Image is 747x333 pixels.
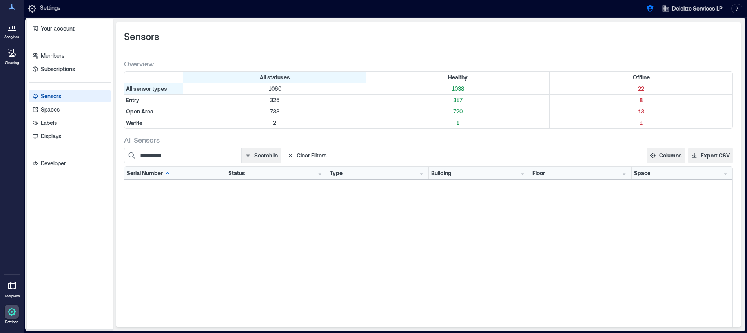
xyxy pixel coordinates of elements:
[672,5,723,13] span: Deloitte Services LP
[185,85,364,93] p: 1060
[366,72,550,83] div: Filter by Status: Healthy
[634,169,650,177] div: Space
[40,4,60,13] p: Settings
[366,95,550,106] div: Filter by Type: Entry & Status: Healthy
[183,72,366,83] div: All statuses
[1,276,22,301] a: Floorplans
[124,117,183,128] div: Filter by Type: Waffle
[124,59,154,68] span: Overview
[124,83,183,94] div: All sensor types
[228,169,245,177] div: Status
[368,108,548,115] p: 720
[532,169,545,177] div: Floor
[29,22,111,35] a: Your account
[185,119,364,127] p: 2
[41,65,75,73] p: Subscriptions
[29,130,111,143] a: Displays
[550,117,732,128] div: Filter by Type: Waffle & Status: Offline
[5,60,19,65] p: Cleaning
[550,106,732,117] div: Filter by Type: Open Area & Status: Offline
[127,169,171,177] div: Serial Number
[366,106,550,117] div: Filter by Type: Open Area & Status: Healthy
[41,106,60,113] p: Spaces
[550,72,732,83] div: Filter by Status: Offline
[41,159,66,167] p: Developer
[41,52,64,60] p: Members
[124,135,160,145] span: All Sensors
[124,106,183,117] div: Filter by Type: Open Area
[551,108,731,115] p: 13
[688,148,733,163] button: Export CSV
[4,35,19,39] p: Analytics
[551,85,731,93] p: 22
[368,119,548,127] p: 1
[284,148,330,163] button: Clear Filters
[551,119,731,127] p: 1
[368,96,548,104] p: 317
[4,294,20,298] p: Floorplans
[41,25,75,33] p: Your account
[2,17,22,42] a: Analytics
[366,117,550,128] div: Filter by Type: Waffle & Status: Healthy
[2,43,22,68] a: Cleaning
[551,96,731,104] p: 8
[5,320,18,324] p: Settings
[29,90,111,102] a: Sensors
[41,92,61,100] p: Sensors
[29,63,111,75] a: Subscriptions
[241,148,281,163] button: Search in
[185,96,364,104] p: 325
[41,132,61,140] p: Displays
[647,148,685,163] button: Columns
[29,103,111,116] a: Spaces
[2,302,21,327] a: Settings
[660,2,725,15] button: Deloitte Services LP
[185,108,364,115] p: 733
[368,85,548,93] p: 1038
[29,117,111,129] a: Labels
[550,95,732,106] div: Filter by Type: Entry & Status: Offline
[29,49,111,62] a: Members
[330,169,343,177] div: Type
[124,95,183,106] div: Filter by Type: Entry
[41,119,57,127] p: Labels
[29,157,111,170] a: Developer
[431,169,452,177] div: Building
[124,30,159,43] span: Sensors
